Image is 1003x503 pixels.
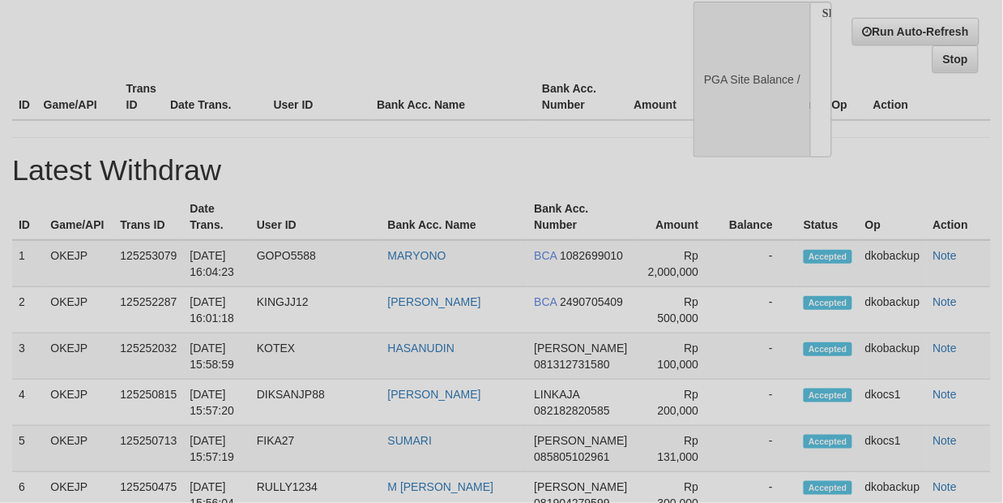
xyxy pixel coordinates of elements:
[113,380,183,426] td: 125250815
[933,342,958,355] a: Note
[804,296,852,310] span: Accepted
[388,480,494,493] a: M [PERSON_NAME]
[388,342,455,355] a: HASANUDIN
[723,426,797,472] td: -
[797,194,859,240] th: Status
[388,388,481,401] a: [PERSON_NAME]
[933,434,958,447] a: Note
[933,295,958,308] a: Note
[534,388,579,401] span: LINKAJA
[859,194,927,240] th: Op
[12,154,991,187] h1: Latest Withdraw
[44,380,113,426] td: OKEJP
[723,380,797,426] td: -
[927,194,991,240] th: Action
[804,250,852,264] span: Accepted
[859,287,927,333] td: dkobackup
[113,333,183,380] td: 125252032
[267,74,371,120] th: User ID
[44,194,113,240] th: Game/API
[250,287,382,333] td: KINGJJ12
[388,434,432,447] a: SUMARI
[723,333,797,380] td: -
[534,404,609,417] span: 082182820585
[723,240,797,287] td: -
[12,380,44,426] td: 4
[534,358,609,371] span: 081312731580
[933,388,958,401] a: Note
[560,249,623,262] span: 1082699010
[859,333,927,380] td: dkobackup
[388,295,481,308] a: [PERSON_NAME]
[12,426,44,472] td: 5
[534,450,609,463] span: 085805102961
[12,74,37,120] th: ID
[382,194,528,240] th: Bank Acc. Name
[113,240,183,287] td: 125253079
[12,240,44,287] td: 1
[804,435,852,449] span: Accepted
[534,249,557,262] span: BCA
[933,480,958,493] a: Note
[12,194,44,240] th: ID
[183,287,250,333] td: [DATE] 16:01:18
[44,333,113,380] td: OKEJP
[183,426,250,472] td: [DATE] 15:57:19
[12,287,44,333] td: 2
[370,74,536,120] th: Bank Acc. Name
[635,240,723,287] td: Rp 2,000,000
[527,194,635,240] th: Bank Acc. Number
[113,426,183,472] td: 125250713
[12,333,44,380] td: 3
[635,380,723,426] td: Rp 200,000
[183,380,250,426] td: [DATE] 15:57:20
[618,74,701,120] th: Amount
[933,249,958,262] a: Note
[859,380,927,426] td: dkocs1
[859,240,927,287] td: dkobackup
[560,295,623,308] span: 2490705409
[536,74,618,120] th: Bank Acc. Number
[44,426,113,472] td: OKEJP
[250,426,382,472] td: FIKA27
[859,426,927,472] td: dkocs1
[723,287,797,333] td: -
[183,333,250,380] td: [DATE] 15:58:59
[826,74,867,120] th: Op
[37,74,120,120] th: Game/API
[534,295,557,308] span: BCA
[250,380,382,426] td: DIKSANJP88
[635,426,723,472] td: Rp 131,000
[183,240,250,287] td: [DATE] 16:04:23
[534,342,627,355] span: [PERSON_NAME]
[44,240,113,287] td: OKEJP
[388,249,446,262] a: MARYONO
[113,194,183,240] th: Trans ID
[120,74,164,120] th: Trans ID
[164,74,267,120] th: Date Trans.
[867,74,991,120] th: Action
[534,434,627,447] span: [PERSON_NAME]
[933,45,979,73] a: Stop
[635,287,723,333] td: Rp 500,000
[635,333,723,380] td: Rp 100,000
[250,240,382,287] td: GOPO5588
[804,481,852,495] span: Accepted
[183,194,250,240] th: Date Trans.
[44,287,113,333] td: OKEJP
[694,2,810,157] div: PGA Site Balance /
[723,194,797,240] th: Balance
[852,18,980,45] a: Run Auto-Refresh
[250,194,382,240] th: User ID
[250,333,382,380] td: KOTEX
[804,389,852,402] span: Accepted
[113,287,183,333] td: 125252287
[534,480,627,493] span: [PERSON_NAME]
[635,194,723,240] th: Amount
[804,342,852,356] span: Accepted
